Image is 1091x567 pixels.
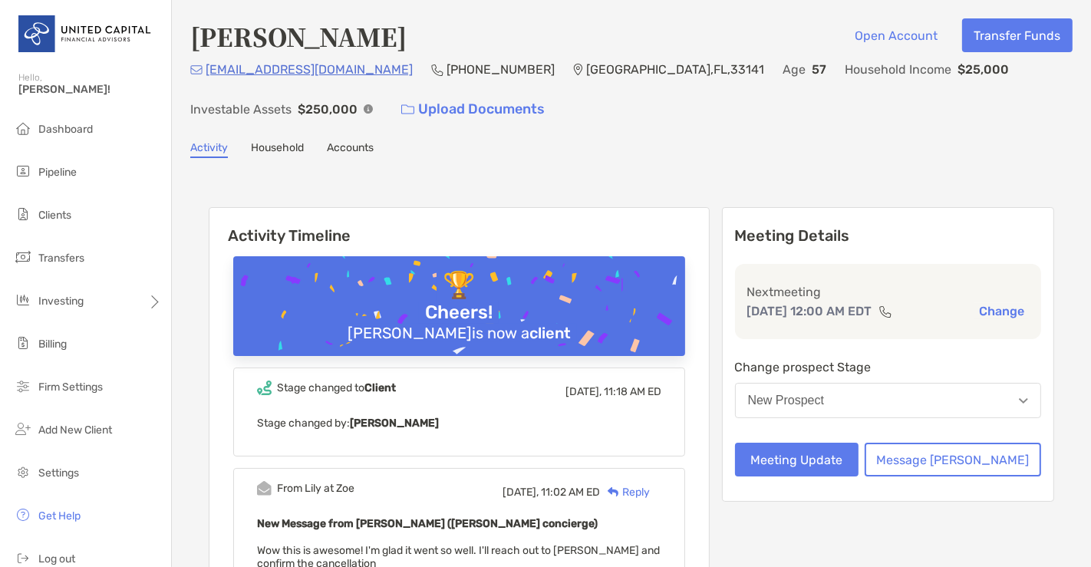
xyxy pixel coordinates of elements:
img: logout icon [14,549,32,567]
p: [PHONE_NUMBER] [447,60,555,79]
div: Reply [600,484,650,500]
p: $250,000 [298,100,358,119]
b: [PERSON_NAME] [350,417,439,430]
div: Cheers! [419,302,499,324]
span: 11:02 AM ED [541,486,600,499]
img: Open dropdown arrow [1019,398,1028,404]
div: [PERSON_NAME] is now a [341,324,577,342]
button: New Prospect [735,383,1042,418]
img: Event icon [257,481,272,496]
img: transfers icon [14,248,32,266]
a: Accounts [327,141,374,158]
img: dashboard icon [14,119,32,137]
span: 11:18 AM ED [604,385,661,398]
span: Dashboard [38,123,93,136]
span: Firm Settings [38,381,103,394]
img: pipeline icon [14,162,32,180]
p: 57 [812,60,826,79]
p: Stage changed by: [257,414,661,433]
p: [GEOGRAPHIC_DATA] , FL , 33141 [586,60,764,79]
p: Next meeting [747,282,1030,302]
span: Add New Client [38,424,112,437]
div: Stage changed to [277,381,396,394]
div: New Prospect [748,394,825,407]
b: client [529,324,571,342]
img: Event icon [257,381,272,395]
img: Info Icon [364,104,373,114]
button: Transfer Funds [962,18,1073,52]
img: Phone Icon [431,64,443,76]
img: billing icon [14,334,32,352]
span: Pipeline [38,166,77,179]
span: [PERSON_NAME]! [18,83,162,96]
p: Age [783,60,806,79]
span: [DATE], [565,385,602,398]
button: Change [974,303,1029,319]
img: add_new_client icon [14,420,32,438]
p: [DATE] 12:00 AM EDT [747,302,872,321]
span: [DATE], [503,486,539,499]
b: Client [364,381,396,394]
h4: [PERSON_NAME] [190,18,407,54]
a: Activity [190,141,228,158]
p: $25,000 [958,60,1009,79]
p: Household Income [845,60,951,79]
img: settings icon [14,463,32,481]
img: Email Icon [190,65,203,74]
img: Reply icon [608,487,619,497]
img: communication type [878,305,892,318]
span: Get Help [38,509,81,522]
button: Message [PERSON_NAME] [865,443,1041,476]
h6: Activity Timeline [209,208,709,245]
p: Change prospect Stage [735,358,1042,377]
img: investing icon [14,291,32,309]
a: Household [251,141,304,158]
div: 🏆 [437,270,481,302]
div: From Lily at Zoe [277,482,354,495]
img: firm-settings icon [14,377,32,395]
a: Upload Documents [391,93,555,126]
img: button icon [401,104,414,115]
img: United Capital Logo [18,6,153,61]
span: Transfers [38,252,84,265]
span: Billing [38,338,67,351]
img: get-help icon [14,506,32,524]
img: Location Icon [573,64,583,76]
p: Investable Assets [190,100,292,119]
button: Open Account [843,18,950,52]
span: Investing [38,295,84,308]
img: clients icon [14,205,32,223]
button: Meeting Update [735,443,859,476]
span: Clients [38,209,71,222]
b: New Message from [PERSON_NAME] ([PERSON_NAME] concierge) [257,517,598,530]
p: Meeting Details [735,226,1042,246]
p: [EMAIL_ADDRESS][DOMAIN_NAME] [206,60,413,79]
img: Confetti [233,256,685,389]
span: Log out [38,552,75,565]
span: Settings [38,466,79,480]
